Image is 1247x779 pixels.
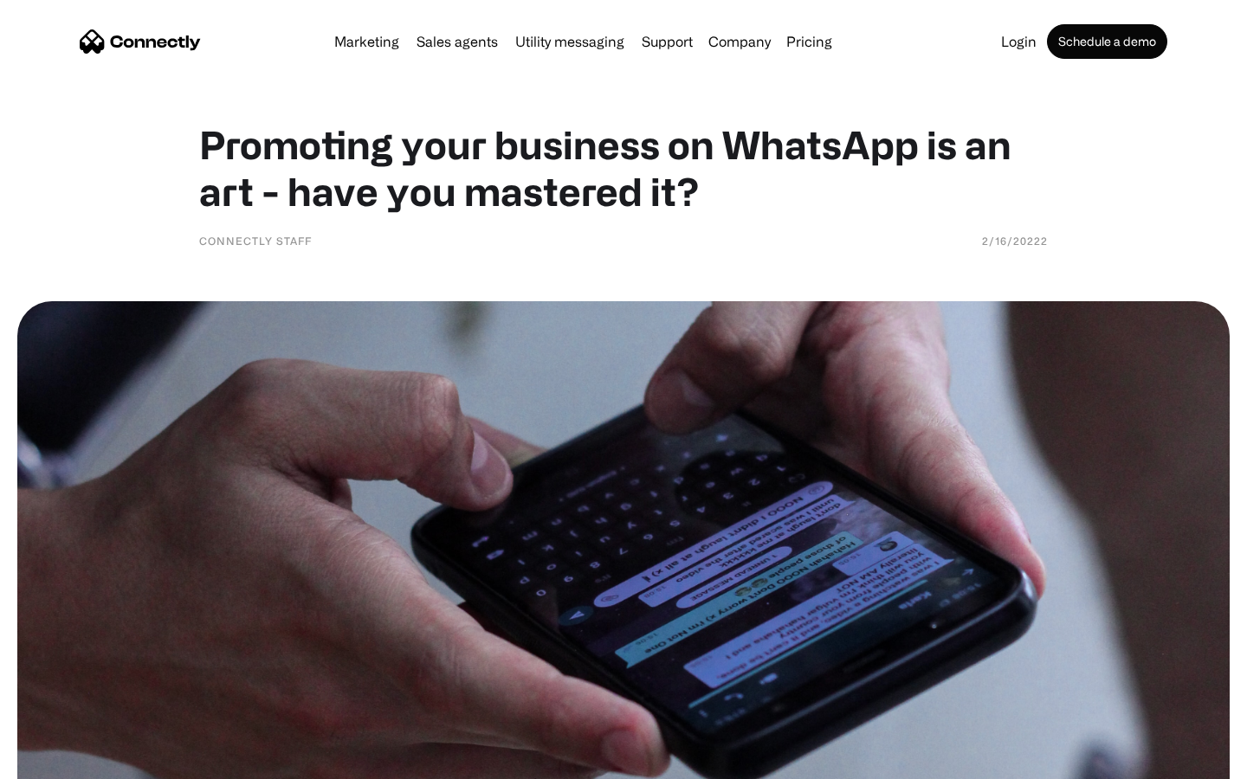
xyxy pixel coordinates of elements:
ul: Language list [35,749,104,773]
a: Pricing [779,35,839,48]
div: Company [708,29,771,54]
a: Sales agents [410,35,505,48]
div: Connectly Staff [199,232,312,249]
a: Schedule a demo [1047,24,1167,59]
aside: Language selected: English [17,749,104,773]
a: Marketing [327,35,406,48]
a: Login [994,35,1043,48]
h1: Promoting your business on WhatsApp is an art - have you mastered it? [199,121,1048,215]
div: 2/16/20222 [982,232,1048,249]
a: Utility messaging [508,35,631,48]
a: Support [635,35,700,48]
